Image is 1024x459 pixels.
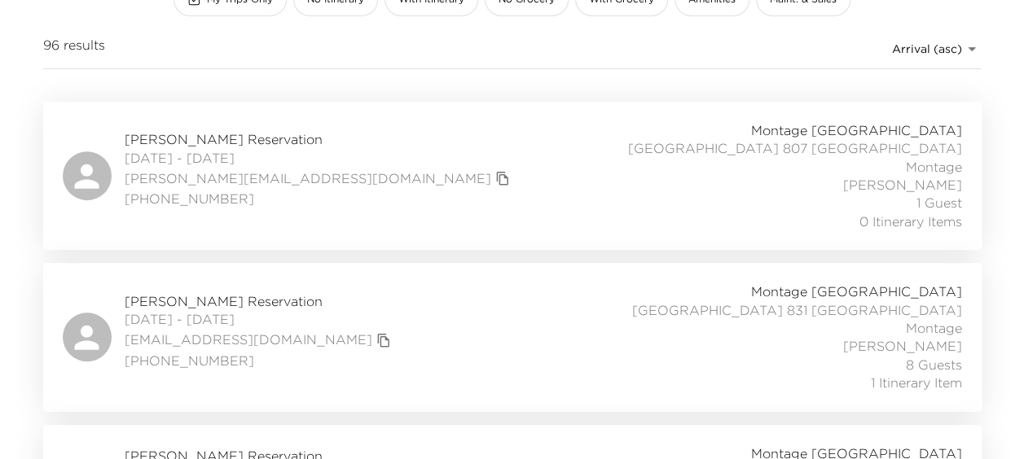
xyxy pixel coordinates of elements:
a: [PERSON_NAME][EMAIL_ADDRESS][DOMAIN_NAME] [125,169,491,187]
span: 1 Itinerary Item [871,374,962,391]
a: [PERSON_NAME] Reservation[DATE] - [DATE][EMAIL_ADDRESS][DOMAIN_NAME]copy primary member email[PHO... [43,263,982,411]
span: Arrival (asc) [892,42,962,56]
span: [PERSON_NAME] [843,176,962,194]
button: copy primary member email [491,167,514,190]
span: [PERSON_NAME] [843,337,962,355]
span: [GEOGRAPHIC_DATA] 831 [GEOGRAPHIC_DATA] Montage [602,301,962,338]
span: [GEOGRAPHIC_DATA] 807 [GEOGRAPHIC_DATA] Montage [602,139,962,176]
a: [PERSON_NAME] Reservation[DATE] - [DATE][PERSON_NAME][EMAIL_ADDRESS][DOMAIN_NAME]copy primary mem... [43,102,982,250]
span: 1 Guest [916,194,962,212]
span: [DATE] - [DATE] [125,149,514,167]
button: copy primary member email [372,329,395,352]
span: Montage [GEOGRAPHIC_DATA] [751,282,962,300]
span: [PERSON_NAME] Reservation [125,130,514,148]
span: 8 Guests [906,356,962,374]
span: [PHONE_NUMBER] [125,352,395,369]
span: [PERSON_NAME] Reservation [125,292,395,310]
span: [PHONE_NUMBER] [125,190,514,208]
span: 96 results [43,36,105,62]
span: Montage [GEOGRAPHIC_DATA] [751,121,962,139]
a: [EMAIL_ADDRESS][DOMAIN_NAME] [125,330,372,348]
span: [DATE] - [DATE] [125,310,395,328]
span: 0 Itinerary Items [859,212,962,230]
